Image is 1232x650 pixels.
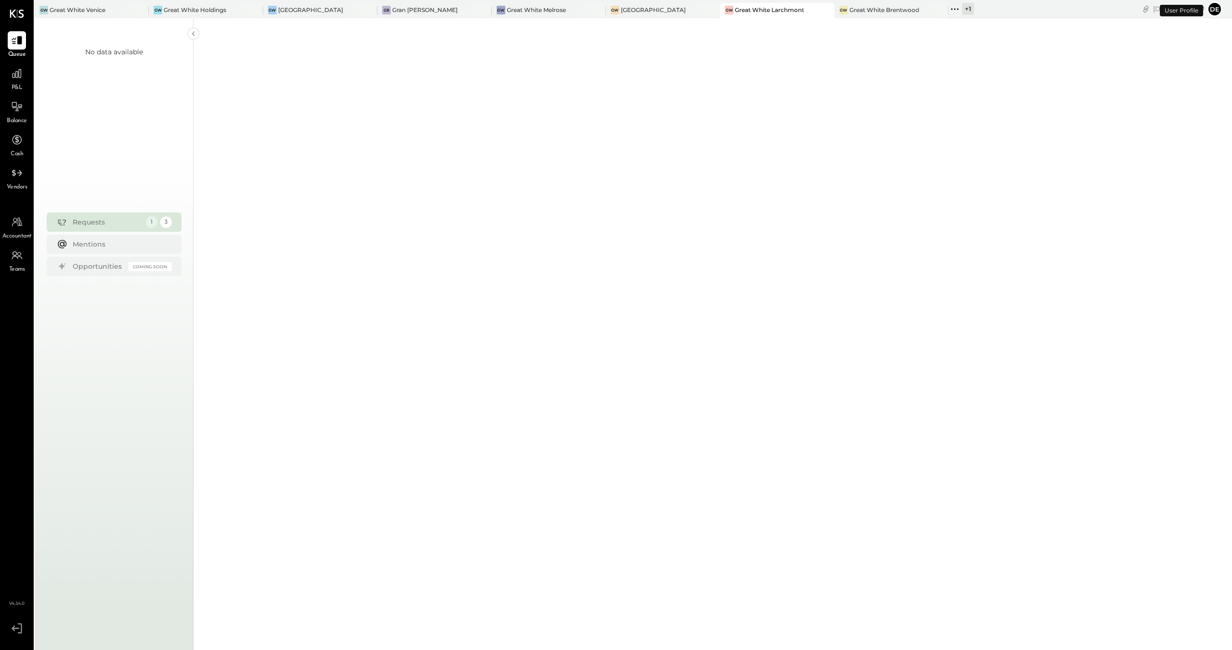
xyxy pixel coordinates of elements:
div: [DATE] [1153,4,1205,13]
div: 1 [146,216,157,228]
div: Gran [PERSON_NAME] [392,6,458,14]
div: Coming Soon [128,262,172,271]
a: Queue [0,31,33,59]
span: Balance [7,117,27,125]
div: 3 [160,216,172,228]
a: Vendors [0,164,33,192]
a: Teams [0,246,33,274]
span: P&L [12,84,23,92]
div: + 1 [962,3,974,15]
span: Vendors [7,183,27,192]
div: GW [39,6,48,14]
div: GW [154,6,162,14]
span: Cash [11,150,23,159]
button: De [1207,1,1222,17]
span: Accountant [2,232,32,241]
span: Teams [9,265,25,274]
a: Accountant [0,213,33,241]
div: GW [611,6,619,14]
a: P&L [0,64,33,92]
div: GW [268,6,277,14]
div: Mentions [73,239,167,249]
span: Queue [8,50,26,59]
div: Great White Melrose [507,6,566,14]
div: [GEOGRAPHIC_DATA] [278,6,343,14]
div: Great White Holdings [164,6,226,14]
div: Great White Brentwood [849,6,919,14]
div: GW [839,6,848,14]
div: No data available [85,47,143,57]
div: Great White Larchmont [735,6,804,14]
div: [GEOGRAPHIC_DATA] [621,6,686,14]
a: Cash [0,131,33,159]
div: GW [725,6,733,14]
div: Great White Venice [50,6,105,14]
div: Opportunities [73,262,124,271]
div: User Profile [1160,5,1203,16]
a: Balance [0,98,33,125]
div: Requests [73,217,141,227]
div: GB [382,6,391,14]
div: copy link [1141,4,1151,14]
div: GW [497,6,505,14]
